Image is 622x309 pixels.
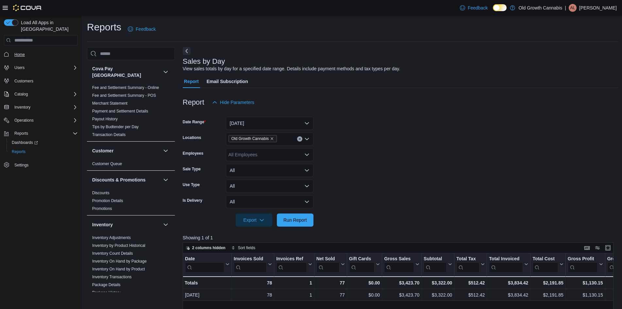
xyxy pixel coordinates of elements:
span: Load All Apps in [GEOGRAPHIC_DATA] [18,19,78,32]
button: Catalog [1,90,80,99]
button: Customer [92,147,160,154]
button: Run Report [277,214,313,227]
span: Old Growth Cannabis [228,135,277,142]
a: Feedback [457,1,490,14]
a: Promotion Details [92,198,123,203]
span: Export [240,214,268,227]
div: $512.42 [456,291,485,299]
div: View sales totals by day for a specified date range. Details include payment methods and tax type... [183,65,400,72]
button: Net Sold [316,256,345,273]
button: Hide Parameters [210,96,257,109]
button: All [226,195,313,208]
a: Tips by Budtender per Day [92,125,139,129]
span: Inventory Count Details [92,251,133,256]
div: Gross Sales [384,256,414,262]
div: 77 [316,279,345,287]
a: Discounts [92,191,109,195]
label: Sale Type [183,166,201,172]
div: 78 [234,279,272,287]
button: Discounts & Promotions [162,176,170,184]
button: Inventory [1,103,80,112]
button: Invoices Sold [234,256,272,273]
span: Run Report [283,217,307,223]
button: Inventory [12,103,33,111]
a: Transaction Details [92,132,126,137]
span: Customers [14,78,33,84]
button: Sort fields [229,244,258,252]
button: Display options [594,244,601,252]
button: 2 columns hidden [183,244,228,252]
span: Payment and Settlement Details [92,109,148,114]
p: [PERSON_NAME] [579,4,617,12]
span: Reports [12,129,78,137]
button: Remove Old Growth Cannabis from selection in this group [270,137,274,141]
span: Inventory [14,105,30,110]
span: Package History [92,290,121,295]
div: 77 [316,291,345,299]
button: Cova Pay [GEOGRAPHIC_DATA] [162,68,170,76]
div: $3,322.00 [424,291,452,299]
button: Discounts & Promotions [92,177,160,183]
button: Export [236,214,272,227]
button: Reports [12,129,31,137]
button: Total Invoiced [489,256,528,273]
a: Inventory Count Details [92,251,133,256]
p: | [565,4,566,12]
div: Subtotal [424,256,447,262]
button: All [226,164,313,177]
span: Sort fields [238,245,255,250]
div: Invoices Ref [276,256,307,273]
div: Total Tax [456,256,479,262]
button: Gross Sales [384,256,419,273]
div: Totals [185,279,229,287]
a: Promotions [92,206,112,211]
div: $1,130.15 [568,291,603,299]
button: Inventory [92,221,160,228]
span: Users [12,64,78,72]
span: Fee and Settlement Summary - Online [92,85,159,90]
span: Home [14,52,25,57]
a: Inventory Transactions [92,275,132,279]
button: Clear input [297,136,302,142]
div: Gift Card Sales [349,256,375,273]
div: Gross Profit [568,256,598,262]
div: Date [185,256,224,262]
div: Invoices Sold [234,256,267,262]
button: Gross Profit [568,256,603,273]
div: 1 [276,279,312,287]
h3: Cova Pay [GEOGRAPHIC_DATA] [92,65,160,78]
a: Settings [12,161,31,169]
a: Payout History [92,117,118,121]
button: Inventory [162,221,170,229]
label: Use Type [183,182,200,187]
a: Dashboards [7,138,80,147]
p: Old Growth Cannabis [518,4,562,12]
div: Total Tax [456,256,479,273]
div: Total Cost [532,256,558,273]
a: Inventory by Product Historical [92,243,145,248]
button: Reports [1,129,80,138]
span: Dashboards [12,140,38,145]
div: Total Cost [532,256,558,262]
button: Total Tax [456,256,485,273]
button: Users [1,63,80,72]
div: $2,191.85 [532,291,563,299]
div: Gross Profit [568,256,598,273]
span: Operations [14,118,34,123]
div: Gift Cards [349,256,375,262]
button: [DATE] [226,117,313,130]
button: Operations [1,116,80,125]
button: Open list of options [304,152,310,157]
span: Home [12,50,78,58]
span: Hide Parameters [220,99,254,106]
button: Customers [1,76,80,86]
span: Package Details [92,282,121,287]
div: [DATE] [185,291,229,299]
span: Operations [12,116,78,124]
